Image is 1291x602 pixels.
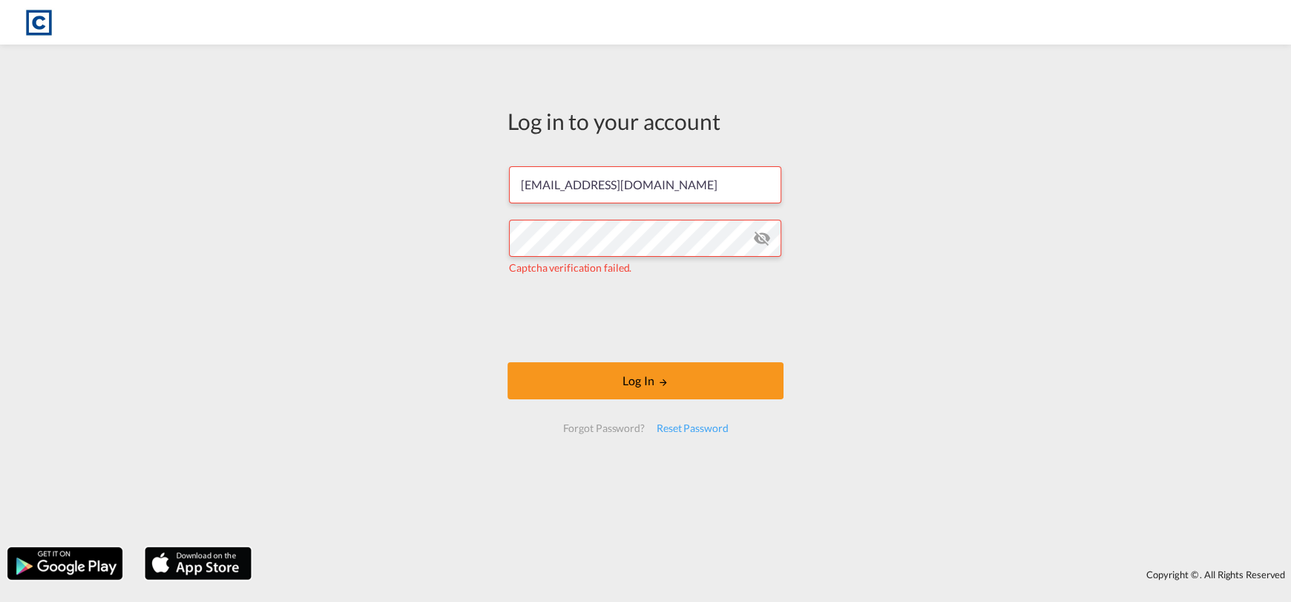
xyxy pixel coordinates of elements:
iframe: reCAPTCHA [533,289,758,347]
button: LOGIN [507,362,784,399]
img: 1fdb9190129311efbfaf67cbb4249bed.jpeg [22,6,56,39]
div: Copyright © . All Rights Reserved [259,562,1291,587]
md-icon: icon-eye-off [753,229,771,247]
div: Log in to your account [507,105,784,137]
div: Forgot Password? [556,415,650,442]
img: google.png [6,546,124,581]
img: apple.png [143,546,253,581]
span: Captcha verification failed. [509,261,631,274]
div: Reset Password [651,415,735,442]
input: Enter email/phone number [509,166,781,203]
